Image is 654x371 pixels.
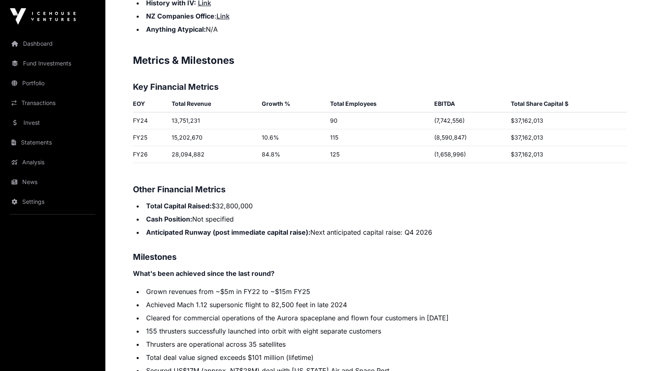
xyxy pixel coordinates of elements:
td: 125 [327,146,431,163]
li: Not specified [144,214,627,224]
h3: Key Financial Metrics [133,80,627,93]
strong: NZ Companies Office [146,12,214,20]
li: : [144,11,627,21]
h3: Other Financial Metrics [133,183,627,196]
th: Growth % [258,98,327,112]
th: Total Share Capital $ [507,98,627,112]
li: Next anticipated capital raise: Q4 2026 [144,227,627,237]
a: Dashboard [7,35,99,53]
a: Analysis [7,153,99,171]
th: Total Employees [327,98,431,112]
th: Total Revenue [168,98,258,112]
td: 115 [327,129,431,146]
td: FY26 [133,146,168,163]
a: Fund Investments [7,54,99,72]
td: 90 [327,112,431,129]
strong: Total Capital Raised: [146,202,212,210]
iframe: Chat Widget [613,331,654,371]
a: Portfolio [7,74,99,92]
strong: Cash Position: [146,215,192,223]
img: Icehouse Ventures Logo [10,8,76,25]
h3: Milestones [133,250,627,264]
td: $37,162,013 [507,146,627,163]
td: 13,751,231 [168,112,258,129]
li: Achieved Mach 1.12 supersonic flight to 82,500 feet in late 2024 [144,300,627,310]
a: Transactions [7,94,99,112]
li: Cleared for commercial operations of the Aurora spaceplane and flown four customers in [DATE] [144,313,627,323]
td: 10.6% [258,129,327,146]
h2: Metrics & Milestones [133,54,627,67]
a: Link [216,12,230,20]
td: (8,590,847) [431,129,507,146]
td: 15,202,670 [168,129,258,146]
li: Total deal value signed exceeds $101 million (lifetime) [144,352,627,362]
strong: What's been achieved since the last round? [133,269,275,278]
td: FY24 [133,112,168,129]
strong: Anything Atypical: [146,25,206,33]
a: Invest [7,114,99,132]
li: N/A [144,24,627,34]
td: $37,162,013 [507,112,627,129]
li: 155 thrusters successfully launched into orbit with eight separate customers [144,326,627,336]
th: EBITDA [431,98,507,112]
td: 84.8% [258,146,327,163]
td: 28,094,882 [168,146,258,163]
a: Settings [7,193,99,211]
strong: Anticipated Runway (post immediate capital raise): [146,228,310,236]
td: (1,658,996) [431,146,507,163]
li: $32,800,000 [144,201,627,211]
a: Statements [7,133,99,152]
th: EOY [133,98,168,112]
td: (7,742,556) [431,112,507,129]
a: News [7,173,99,191]
td: FY25 [133,129,168,146]
td: $37,162,013 [507,129,627,146]
li: Grown revenues from ~$5m in FY22 to ~$15m FY25 [144,287,627,296]
li: Thrusters are operational across 35 satellites [144,339,627,349]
